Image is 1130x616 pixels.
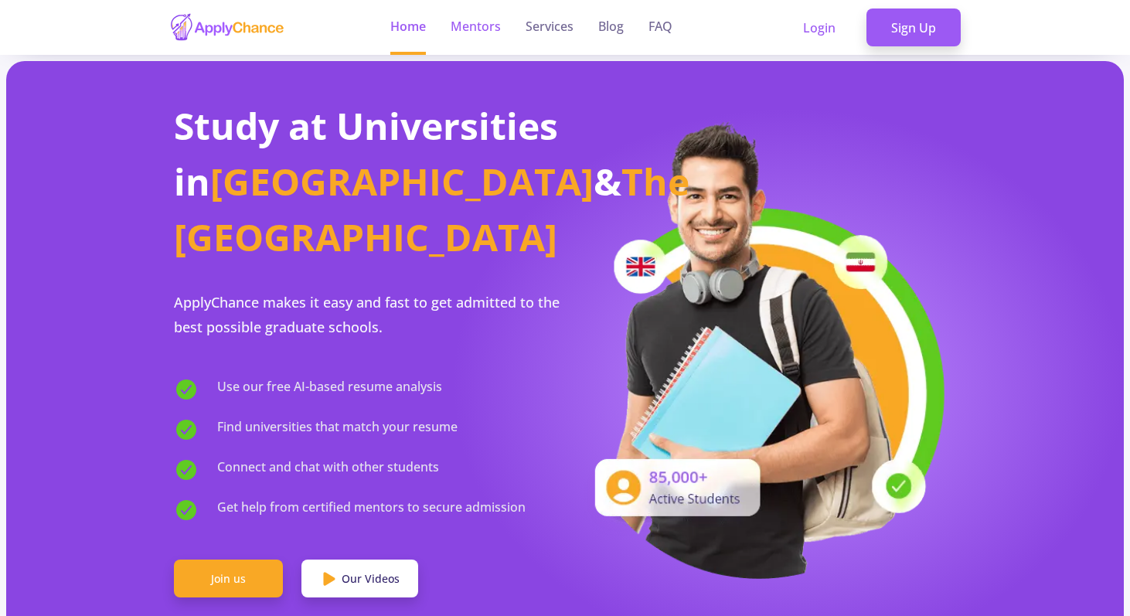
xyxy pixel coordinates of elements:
span: & [594,156,621,206]
span: ApplyChance makes it easy and fast to get admitted to the best possible graduate schools. [174,293,560,336]
a: Sign Up [866,9,961,47]
a: Join us [174,560,283,598]
a: Our Videos [301,560,418,598]
span: [GEOGRAPHIC_DATA] [210,156,594,206]
a: Login [778,9,860,47]
img: applychance logo [169,12,285,43]
span: Use our free AI-based resume analysis [217,377,442,402]
span: Find universities that match your resume [217,417,458,442]
span: Get help from certified mentors to secure admission [217,498,526,522]
img: applicant [571,117,950,579]
span: Study at Universities in [174,100,558,206]
span: Our Videos [342,570,400,587]
span: Connect and chat with other students [217,458,439,482]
